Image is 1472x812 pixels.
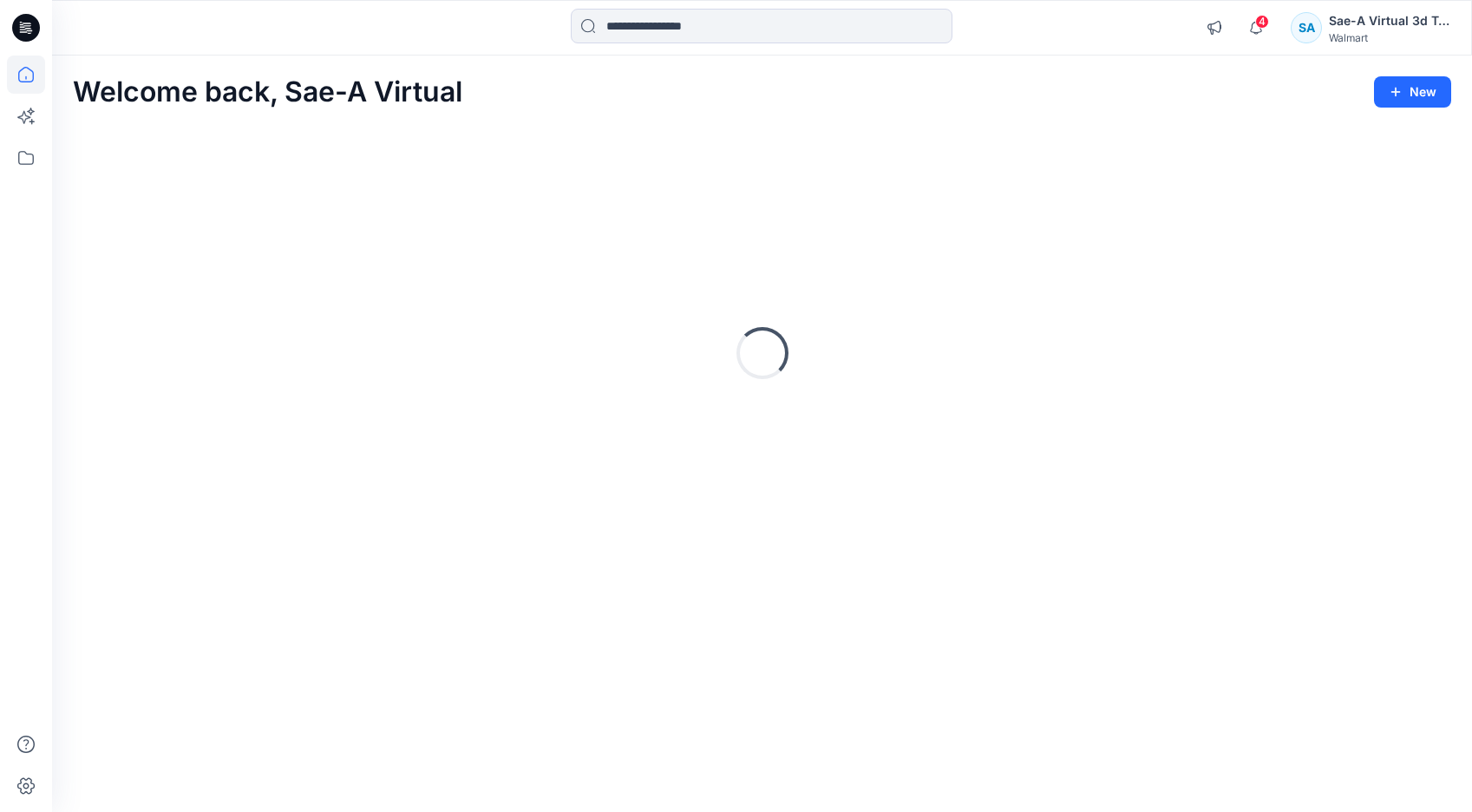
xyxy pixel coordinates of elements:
div: SA [1291,12,1322,43]
span: 4 [1255,15,1269,29]
h2: Welcome back, Sae-A Virtual [73,76,462,108]
button: New [1374,76,1451,108]
div: Walmart [1329,31,1450,44]
div: Sae-A Virtual 3d Team [1329,10,1450,31]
